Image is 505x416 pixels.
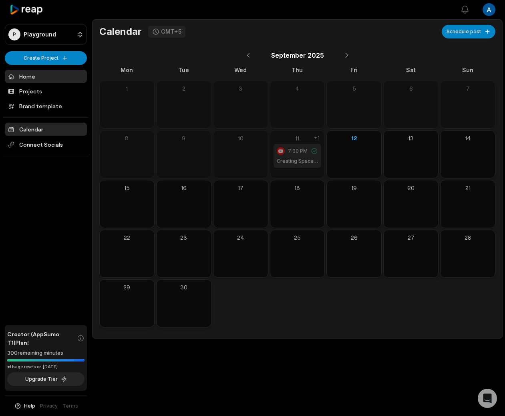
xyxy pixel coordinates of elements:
div: *Usage resets on [DATE] [7,364,85,370]
div: 7 [444,84,492,93]
div: P [8,28,20,40]
div: Fri [326,66,382,74]
button: Create Project [5,51,87,65]
a: Calendar [5,123,87,136]
span: Creator (AppSumo T1) Plan! [7,330,77,347]
div: Sat [383,66,439,74]
div: 1 [103,84,151,93]
div: Thu [270,66,325,74]
span: Help [24,402,35,410]
div: 9 [160,134,208,142]
div: 6 [387,84,435,93]
button: Schedule post [442,25,495,38]
button: Help [14,402,35,410]
div: Wed [213,66,268,74]
div: 3 [217,84,265,93]
span: 7:00 PM [288,147,308,155]
button: Upgrade Tier [7,372,85,386]
span: September 2025 [271,50,324,60]
div: 8 [103,134,151,142]
div: Mon [99,66,155,74]
div: 5 [330,84,378,93]
div: Tue [156,66,211,74]
div: 2 [160,84,208,93]
div: 4 [274,84,322,93]
div: 10 [217,134,265,142]
span: Connect Socials [5,137,87,152]
div: 300 remaining minutes [7,349,85,357]
a: Terms [62,402,78,410]
a: Projects [5,85,87,98]
div: GMT+5 [161,28,181,35]
a: Privacy [40,402,58,410]
h1: Calendar [99,26,142,38]
div: Open Intercom Messenger [478,389,497,408]
p: Playground [24,31,56,38]
div: 11 [274,134,322,142]
div: Sun [440,66,495,74]
a: Home [5,70,87,83]
h1: Creating Space for Juniors to Grow [277,158,318,165]
a: Brand template [5,99,87,113]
